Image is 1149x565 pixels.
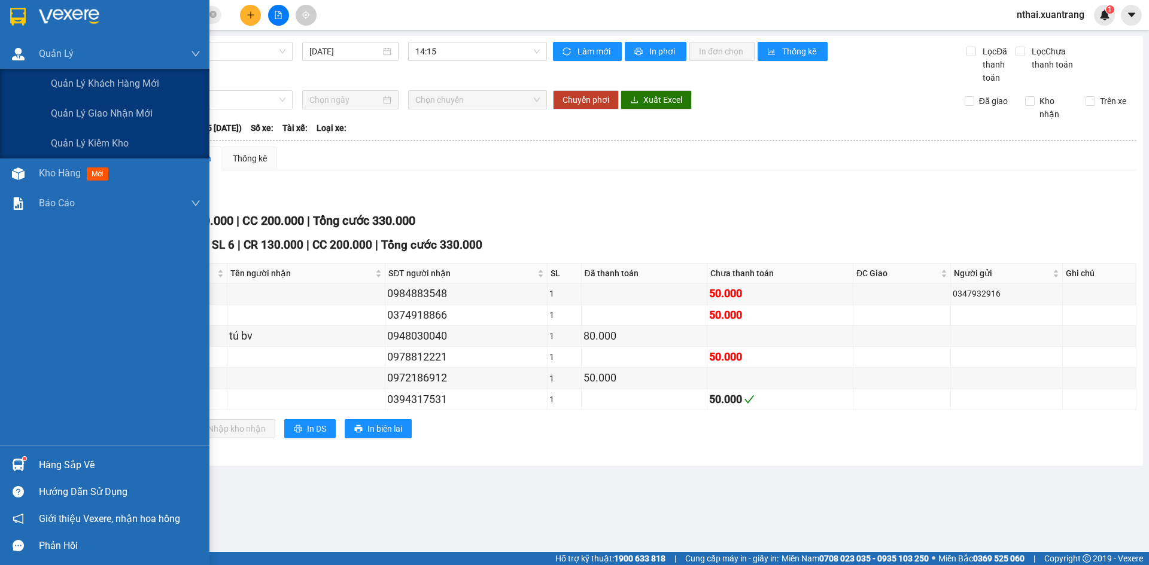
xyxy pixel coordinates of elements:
div: 1 [549,329,579,343]
span: file-add [274,11,282,19]
span: notification [13,513,24,524]
button: printerIn biên lai [345,419,412,438]
div: 50.000 [709,307,851,323]
div: 1 [549,350,579,364]
span: Người gửi [954,267,1050,280]
span: down [191,49,200,59]
span: In DS [307,422,326,435]
span: question-circle [13,486,24,497]
button: syncLàm mới [553,42,622,61]
button: file-add [268,5,289,26]
span: Tài xế: [282,121,308,135]
button: downloadXuất Excel [621,90,692,109]
span: Hỗ trợ kỹ thuật: [555,552,665,565]
img: warehouse-icon [12,459,25,471]
span: printer [634,47,645,57]
span: ⚪️ [932,556,935,561]
img: icon-new-feature [1099,10,1110,20]
div: 0347932916 [953,287,1060,300]
td: 0948030040 [385,326,548,347]
span: Đã giao [974,94,1013,108]
span: Loại xe: [317,121,346,135]
div: 50.000 [583,369,706,386]
sup: 1 [23,457,26,460]
div: tú bv [229,328,384,344]
span: ĐC Giao [856,267,938,280]
img: warehouse-icon [12,167,25,180]
span: mới [87,167,108,181]
span: | [238,238,241,252]
span: Quản Lý [39,46,74,61]
span: download [630,96,639,105]
div: Hướng dẫn sử dụng [39,483,200,501]
div: 0984883548 [387,285,545,302]
span: copyright [1083,554,1091,563]
span: | [674,552,676,565]
button: plus [240,5,261,26]
div: 0948030040 [387,328,545,344]
span: Tổng cước 330.000 [313,213,415,228]
th: Chưa thanh toán [707,264,853,283]
td: 0394317531 [385,389,548,410]
div: Thống kê [233,152,267,165]
button: printerIn phơi [625,42,686,61]
span: Quản lý giao nhận mới [51,106,153,121]
button: printerIn DS [284,419,336,438]
span: printer [354,424,363,434]
strong: 1900 633 818 [614,554,665,563]
img: logo-vxr [10,8,26,26]
span: Miền Bắc [938,552,1025,565]
div: 1 [549,393,579,406]
span: Trên xe [1095,94,1131,108]
span: Quản lý kiểm kho [51,136,129,151]
span: caret-down [1126,10,1137,20]
span: Lọc Đã thanh toán [978,45,1015,84]
img: solution-icon [12,197,25,210]
div: 0972186912 [387,369,545,386]
span: nthai.xuantrang [1007,7,1094,22]
span: SL 6 [212,238,235,252]
sup: 1 [1106,5,1114,14]
td: 0374918866 [385,305,548,326]
span: plus [247,11,255,19]
div: 50.000 [709,391,851,408]
div: 1 [549,372,579,385]
div: 1 [549,309,579,322]
div: 1 [549,287,579,300]
div: 80.000 [583,328,706,344]
span: CC 200.000 [242,213,304,228]
span: | [307,213,310,228]
span: Quản lý khách hàng mới [51,76,159,91]
span: close-circle [209,11,217,18]
span: In biên lai [367,422,402,435]
span: 1 [1108,5,1112,14]
input: 11/09/2025 [309,45,381,58]
span: CR 130.000 [244,238,303,252]
button: downloadNhập kho nhận [185,419,275,438]
span: Kho hàng [39,167,81,179]
th: Đã thanh toán [582,264,708,283]
span: 14:15 [415,42,540,60]
div: 50.000 [709,349,851,365]
strong: 0708 023 035 - 0935 103 250 [819,554,929,563]
input: Chọn ngày [309,93,381,106]
span: check [744,394,755,405]
span: Tổng cước 330.000 [381,238,482,252]
span: Tên người nhận [230,267,373,280]
button: In đơn chọn [689,42,755,61]
span: | [236,213,239,228]
td: 0972186912 [385,368,548,389]
img: warehouse-icon [12,48,25,60]
strong: 0369 525 060 [973,554,1025,563]
span: down [191,198,200,208]
div: 50.000 [709,285,851,302]
span: message [13,540,24,551]
span: Kho nhận [1035,94,1077,121]
span: close-circle [209,10,217,21]
span: aim [302,11,310,19]
div: Phản hồi [39,537,200,555]
span: | [1034,552,1035,565]
div: Hàng sắp về [39,456,200,474]
th: SL [548,264,581,283]
th: Ghi chú [1063,264,1136,283]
